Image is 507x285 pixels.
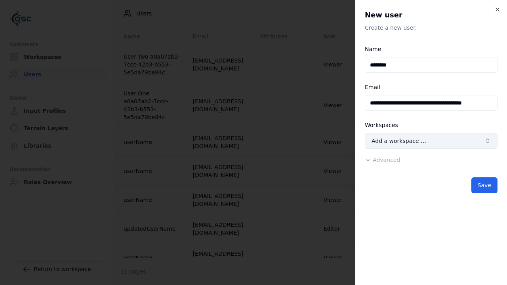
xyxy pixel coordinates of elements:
[365,122,398,128] label: Workspaces
[365,46,381,52] label: Name
[373,157,400,163] span: Advanced
[471,177,497,193] button: Save
[365,156,400,164] button: Advanced
[372,137,426,145] span: Add a workspace …
[365,84,380,90] label: Email
[365,24,497,32] p: Create a new user.
[365,9,497,21] h2: New user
